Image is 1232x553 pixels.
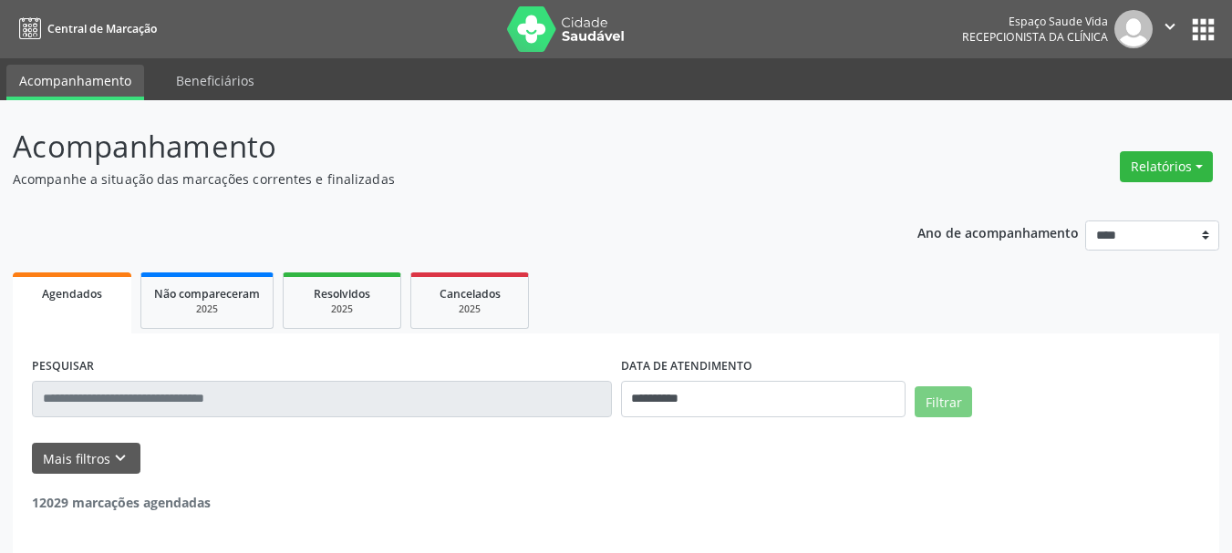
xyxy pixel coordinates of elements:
label: PESQUISAR [32,353,94,381]
button: Filtrar [915,386,972,417]
span: Agendados [42,286,102,302]
i: keyboard_arrow_down [110,448,130,468]
button:  [1153,10,1187,48]
span: Não compareceram [154,286,260,302]
span: Cancelados [440,286,501,302]
i:  [1160,16,1180,36]
button: Mais filtroskeyboard_arrow_down [32,443,140,475]
p: Acompanhe a situação das marcações correntes e finalizadas [13,169,857,189]
button: Relatórios [1120,151,1213,182]
div: Espaço Saude Vida [962,14,1108,29]
span: Central de Marcação [47,21,157,36]
span: Resolvidos [314,286,370,302]
a: Acompanhamento [6,65,144,100]
p: Ano de acompanhamento [917,220,1079,243]
label: DATA DE ATENDIMENTO [621,353,752,381]
a: Central de Marcação [13,14,157,44]
strong: 12029 marcações agendadas [32,494,211,511]
img: img [1114,10,1153,48]
div: 2025 [296,302,388,316]
a: Beneficiários [163,65,267,97]
p: Acompanhamento [13,124,857,169]
span: Recepcionista da clínica [962,29,1108,45]
div: 2025 [424,302,515,316]
button: apps [1187,14,1219,46]
div: 2025 [154,302,260,316]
